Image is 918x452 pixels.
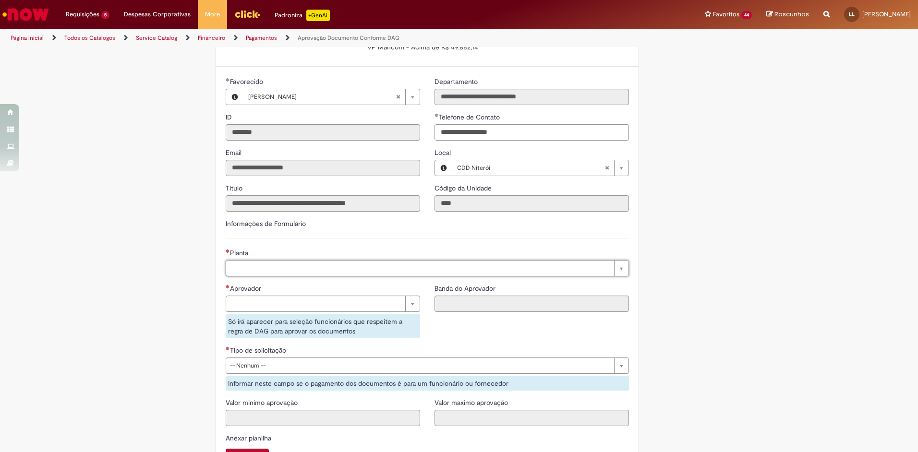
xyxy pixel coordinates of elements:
[230,249,250,257] span: Necessários - Planta
[391,89,405,105] abbr: Limpar campo Favorecido
[226,148,243,157] label: Somente leitura - Email
[435,113,439,117] span: Obrigatório Preenchido
[7,29,605,47] ul: Trilhas de página
[713,10,739,19] span: Favoritos
[226,78,230,82] span: Obrigatório Preenchido
[435,77,480,86] label: Somente leitura - Departamento
[226,285,230,288] span: Necessários
[226,184,244,192] span: Somente leitura - Título
[367,42,622,52] p: VP Mancom - Acima de R$ 49.862,14
[457,160,604,176] span: CDD Niterói
[435,183,494,193] label: Somente leitura - Código da Unidade
[205,10,220,19] span: More
[435,89,629,105] input: Departamento
[774,10,809,19] span: Rascunhos
[66,10,99,19] span: Requisições
[226,376,629,391] div: Informar neste campo se o pagamento dos documentos é para um funcionário ou fornecedor
[226,112,234,122] label: Somente leitura - ID
[435,296,629,312] input: Banda do Aprovador
[226,398,300,407] span: Somente leitura - Valor minimo aprovação
[124,10,191,19] span: Despesas Corporativas
[435,148,453,157] span: Local
[230,346,288,355] span: Tipo de solicitação
[226,434,273,442] span: Anexar planilha
[849,11,855,17] span: LL
[136,34,177,42] a: Service Catalog
[435,398,510,407] span: Somente leitura - Valor maximo aprovação
[226,89,243,105] button: Favorecido, Visualizar este registro Lucinei Vicente Lima
[435,124,629,141] input: Telefone de Contato
[226,160,420,176] input: Email
[226,183,244,193] label: Somente leitura - Título
[234,7,260,21] img: click_logo_yellow_360x200.png
[226,113,234,121] span: Somente leitura - ID
[439,113,502,121] span: Telefone de Contato
[226,296,420,312] a: Limpar campo Aprovador
[230,284,263,293] span: Aprovador
[741,11,752,19] span: 44
[243,89,420,105] a: [PERSON_NAME]Limpar campo Favorecido
[226,346,230,350] span: Necessários
[226,219,306,228] label: Informações de Formulário
[226,410,420,426] input: Valor minimo aprovação
[64,34,115,42] a: Todos os Catálogos
[298,34,399,42] a: Aprovação Documento Conforme DAG
[226,124,420,141] input: ID
[766,10,809,19] a: Rascunhos
[435,410,629,426] input: Valor maximo aprovação
[862,10,911,18] span: [PERSON_NAME]
[226,398,300,407] label: Somente leitura - Valor minimo aprovação
[1,5,50,24] img: ServiceNow
[198,34,225,42] a: Financeiro
[230,358,609,373] span: -- Nenhum --
[435,195,629,212] input: Código da Unidade
[230,77,265,86] span: Necessários - Favorecido
[248,89,396,105] span: [PERSON_NAME]
[226,260,629,276] a: Limpar campo Planta
[101,11,109,19] span: 5
[435,184,494,192] span: Somente leitura - Código da Unidade
[11,34,44,42] a: Página inicial
[226,314,420,338] div: Só irá aparecer para seleção funcionários que respeitem a regra de DAG para aprovar os documentos
[226,195,420,212] input: Título
[435,160,452,176] button: Local, Visualizar este registro CDD Niterói
[452,160,628,176] a: CDD NiteróiLimpar campo Local
[306,10,330,21] p: +GenAi
[600,160,614,176] abbr: Limpar campo Local
[275,10,330,21] div: Padroniza
[435,284,497,293] label: Somente leitura - Banda do Aprovador
[435,398,510,407] label: Somente leitura - Valor maximo aprovação
[226,249,230,253] span: Necessários
[246,34,277,42] a: Pagamentos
